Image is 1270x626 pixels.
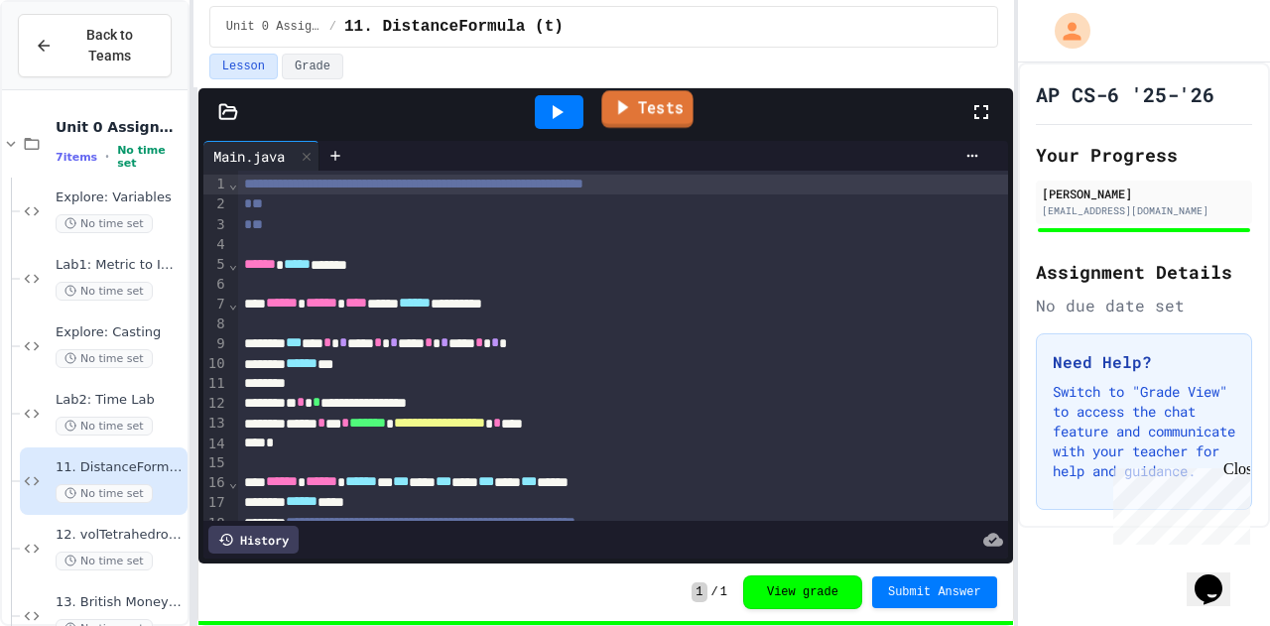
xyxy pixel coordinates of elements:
div: No due date set [1036,294,1252,317]
span: Explore: Variables [56,189,184,206]
span: Lab1: Metric to Imperial [56,257,184,274]
span: Back to Teams [64,25,155,66]
div: Main.java [203,146,295,167]
div: Chat with us now!Close [8,8,137,126]
button: View grade [743,575,862,609]
div: My Account [1034,8,1095,54]
a: Tests [602,90,694,128]
span: Fold line [228,176,238,191]
div: 14 [203,435,228,454]
div: Main.java [203,141,319,171]
span: Lab2: Time Lab [56,392,184,409]
span: 13. British Money (t) [56,594,184,611]
h3: Need Help? [1053,350,1235,374]
div: 10 [203,354,228,374]
span: 11. DistanceFormula (t) [56,459,184,476]
span: 1 [720,584,727,600]
div: 4 [203,235,228,255]
h2: Your Progress [1036,141,1252,169]
span: Fold line [228,296,238,312]
h2: Assignment Details [1036,258,1252,286]
div: 15 [203,453,228,473]
span: No time set [56,214,153,233]
span: 1 [692,582,706,602]
div: 11 [203,374,228,394]
h1: AP CS-6 '25-'26 [1036,80,1214,108]
button: Submit Answer [872,576,997,608]
span: Unit 0 Assignments [56,118,184,136]
div: [PERSON_NAME] [1042,185,1246,202]
span: No time set [56,282,153,301]
span: No time set [56,417,153,436]
span: Fold line [228,474,238,490]
div: 17 [203,493,228,513]
button: Grade [282,54,343,79]
div: 5 [203,255,228,275]
div: 6 [203,275,228,295]
iframe: chat widget [1105,460,1250,545]
span: 12. volTetrahedron(t) [56,527,184,544]
span: No time set [56,552,153,570]
span: Fold line [228,256,238,272]
span: No time set [56,484,153,503]
div: 18 [203,514,228,534]
span: Submit Answer [888,584,981,600]
span: / [711,584,718,600]
div: 3 [203,215,228,235]
span: No time set [56,349,153,368]
iframe: chat widget [1187,547,1250,606]
div: 8 [203,314,228,334]
div: 13 [203,414,228,434]
button: Back to Teams [18,14,172,77]
div: 1 [203,175,228,194]
div: 2 [203,194,228,214]
span: / [329,19,336,35]
span: 11. DistanceFormula (t) [344,15,564,39]
div: 16 [203,473,228,493]
button: Lesson [209,54,278,79]
span: No time set [117,144,184,170]
div: 9 [203,334,228,354]
span: Explore: Casting [56,324,184,341]
div: 7 [203,295,228,314]
span: Unit 0 Assignments [226,19,321,35]
div: History [208,526,299,554]
span: • [105,149,109,165]
div: [EMAIL_ADDRESS][DOMAIN_NAME] [1042,203,1246,218]
div: 12 [203,394,228,414]
p: Switch to "Grade View" to access the chat feature and communicate with your teacher for help and ... [1053,382,1235,481]
span: 7 items [56,151,97,164]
